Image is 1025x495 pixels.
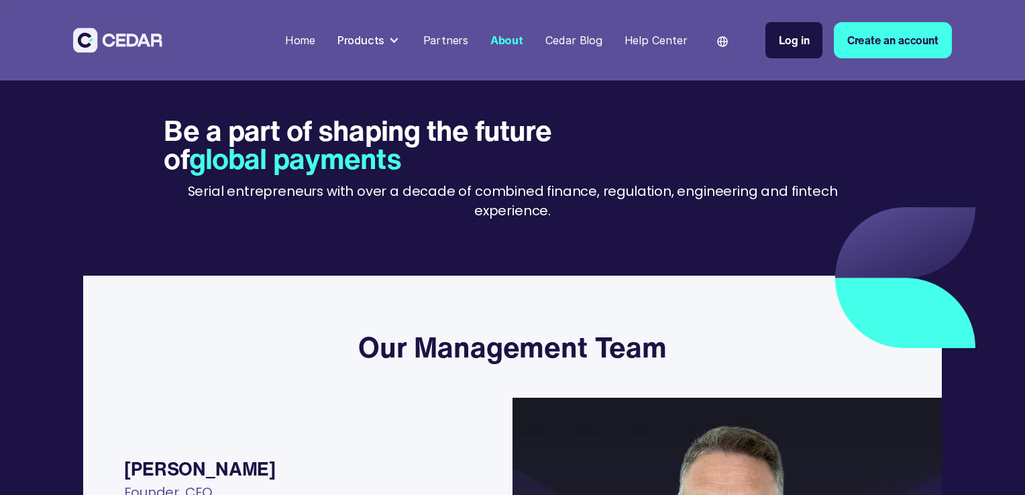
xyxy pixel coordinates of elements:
div: Help Center [625,32,688,49]
a: About [485,25,529,56]
a: Log in [765,22,822,59]
div: Log in [779,32,809,49]
p: Serial entrepreneurs with over a decade of combined finance, regulation, engineering and fintech ... [164,182,861,221]
div: Home [285,32,315,49]
div: Cedar Blog [545,32,602,49]
a: Cedar Blog [539,25,608,56]
a: Help Center [618,25,692,56]
img: world icon [717,36,728,47]
a: Create an account [834,22,952,59]
div: Partners [423,32,469,49]
div: Products [332,27,407,54]
h1: Be a part of shaping the future of [164,116,582,173]
a: Partners [417,25,474,56]
span: global payments [189,137,401,179]
div: About [490,32,523,49]
h3: Our Management Team [358,330,667,364]
div: Products [337,32,385,49]
div: [PERSON_NAME] [124,455,485,483]
a: Home [280,25,321,56]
